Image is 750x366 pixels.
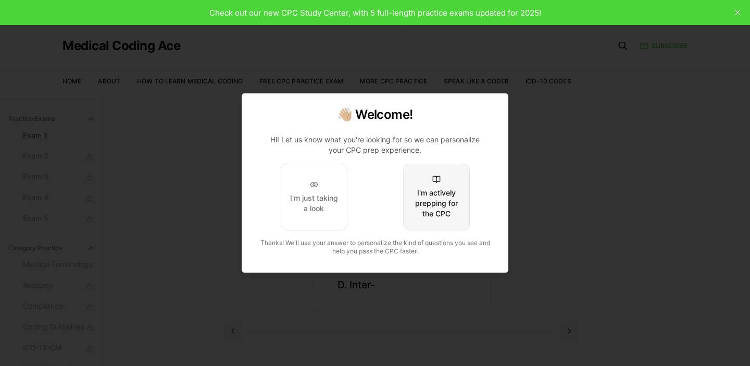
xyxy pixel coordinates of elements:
button: I'm actively prepping for the CPC [403,164,470,230]
div: I'm actively prepping for the CPC [412,188,461,219]
span: Thanks! We'll use your answer to personalize the kind of questions you see and help you pass the ... [260,239,490,255]
p: Hi! Let us know what you're looking for so we can personalize your CPC prep experience. [263,135,487,155]
h2: 👋🏼 Welcome! [255,106,495,123]
button: I'm just taking a look [281,164,347,230]
div: I'm just taking a look [290,193,339,214]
